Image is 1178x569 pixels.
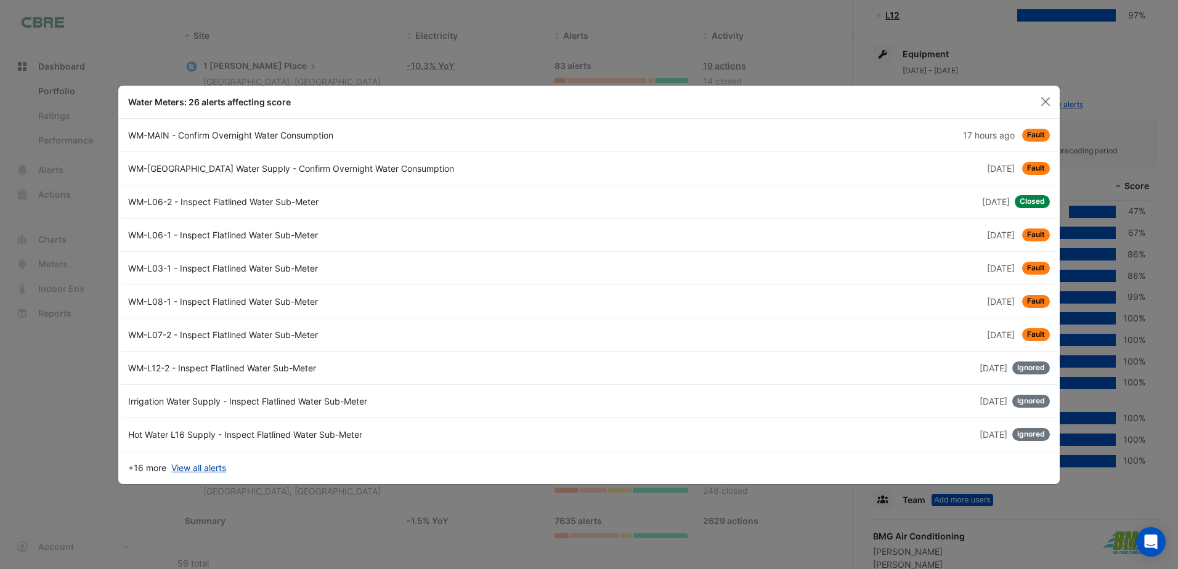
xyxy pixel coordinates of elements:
a: View all alerts [171,461,226,474]
div: WM-MAIN - Confirm Overnight Water Consumption [121,129,589,142]
span: Fault [1022,328,1050,341]
span: Closed [1015,195,1050,208]
div: WM-L06-1 - Inspect Flatlined Water Sub-Meter [121,228,589,241]
span: Ignored [1012,428,1050,441]
span: Wed 30-Oct-2024 09:27 AEDT [980,363,1007,373]
span: Mon 26-Jun-2023 15:29 AEST [980,429,1007,440]
span: Mon 22-Sep-2025 05:15 AEST [987,163,1015,174]
span: +16 more [128,461,166,474]
b: Water Meters: 26 alerts affecting score [128,97,291,107]
span: Ignored [1012,361,1050,374]
div: Irrigation Water Supply - Inspect Flatlined Water Sub-Meter [121,395,589,408]
span: Wed 03-Sep-2025 11:04 AEST [982,196,1010,207]
span: Mon 02-Jun-2025 09:00 AEST [987,329,1015,340]
div: Open Intercom Messenger [1136,527,1166,557]
div: WM-L06-2 - Inspect Flatlined Water Sub-Meter [121,195,589,208]
span: Mon 30-Jun-2025 10:45 AEST [987,296,1015,307]
button: Close [1036,92,1055,111]
span: Fault [1022,295,1050,308]
span: Mon 03-Jul-2023 10:56 AEST [980,396,1007,406]
div: WM-L12-2 - Inspect Flatlined Water Sub-Meter [121,361,589,374]
div: WM-[GEOGRAPHIC_DATA] Water Supply - Confirm Overnight Water Consumption [121,162,589,175]
span: Fault [1022,162,1050,175]
span: Ignored [1012,395,1050,408]
span: Thu 03-Jul-2025 14:15 AEST [987,263,1015,273]
span: Thu 28-Aug-2025 10:00 AEST [987,230,1015,240]
div: WM-L08-1 - Inspect Flatlined Water Sub-Meter [121,295,589,308]
span: Fault [1022,129,1050,142]
div: WM-L03-1 - Inspect Flatlined Water Sub-Meter [121,262,589,275]
div: Hot Water L16 Supply - Inspect Flatlined Water Sub-Meter [121,428,589,441]
span: Mon 22-Sep-2025 22:00 AEST [963,130,1015,140]
span: Fault [1022,228,1050,241]
div: WM-L07-2 - Inspect Flatlined Water Sub-Meter [121,328,589,341]
span: Fault [1022,262,1050,275]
